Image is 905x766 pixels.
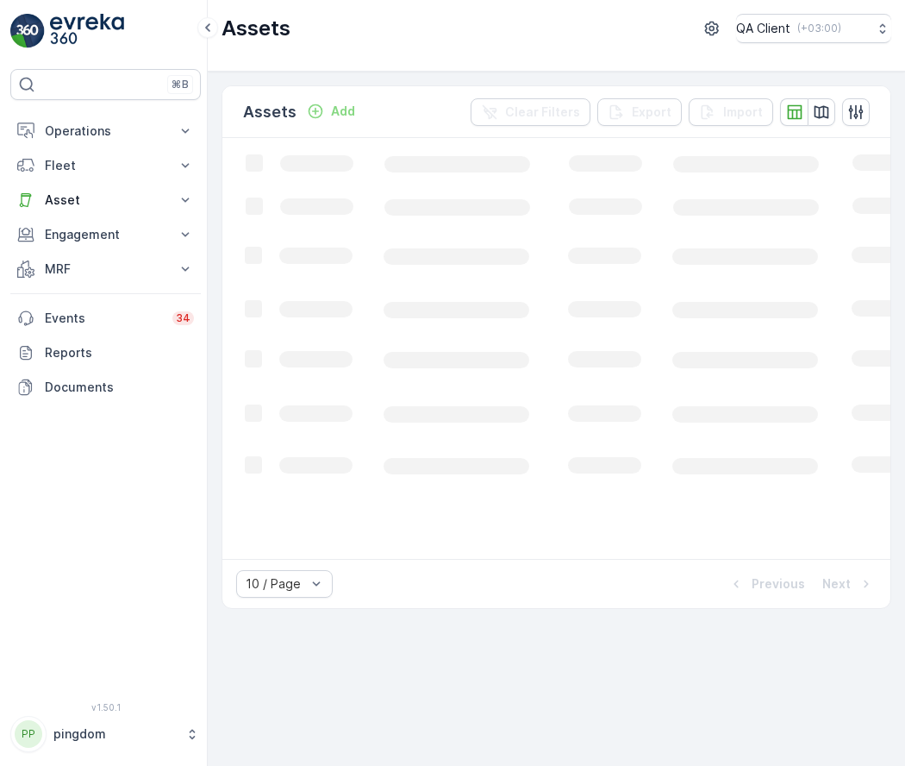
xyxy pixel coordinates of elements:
[10,148,201,183] button: Fleet
[172,78,189,91] p: ⌘B
[45,157,166,174] p: Fleet
[300,101,362,122] button: Add
[45,191,166,209] p: Asset
[50,14,124,48] img: logo_light-DOdMpM7g.png
[736,14,891,43] button: QA Client(+03:00)
[10,217,201,252] button: Engagement
[10,370,201,405] a: Documents
[10,301,201,336] a: Events34
[10,336,201,370] a: Reports
[797,22,841,35] p: ( +03:00 )
[10,114,201,148] button: Operations
[45,344,194,361] p: Reports
[45,226,166,243] p: Engagement
[15,720,42,748] div: PP
[45,122,166,140] p: Operations
[736,20,790,37] p: QA Client
[331,103,355,120] p: Add
[45,261,166,278] p: MRF
[822,575,851,593] p: Next
[45,379,194,396] p: Documents
[505,104,580,121] p: Clear Filters
[752,575,805,593] p: Previous
[45,310,162,327] p: Events
[222,15,290,42] p: Assets
[10,716,201,752] button: PPpingdom
[821,574,877,594] button: Next
[10,183,201,217] button: Asset
[689,98,773,126] button: Import
[10,14,45,48] img: logo
[176,311,190,325] p: 34
[53,725,177,743] p: pingdom
[723,104,763,121] p: Import
[632,104,671,121] p: Export
[10,252,201,286] button: MRF
[597,98,682,126] button: Export
[243,100,296,124] p: Assets
[471,98,590,126] button: Clear Filters
[726,574,807,594] button: Previous
[10,702,201,713] span: v 1.50.1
